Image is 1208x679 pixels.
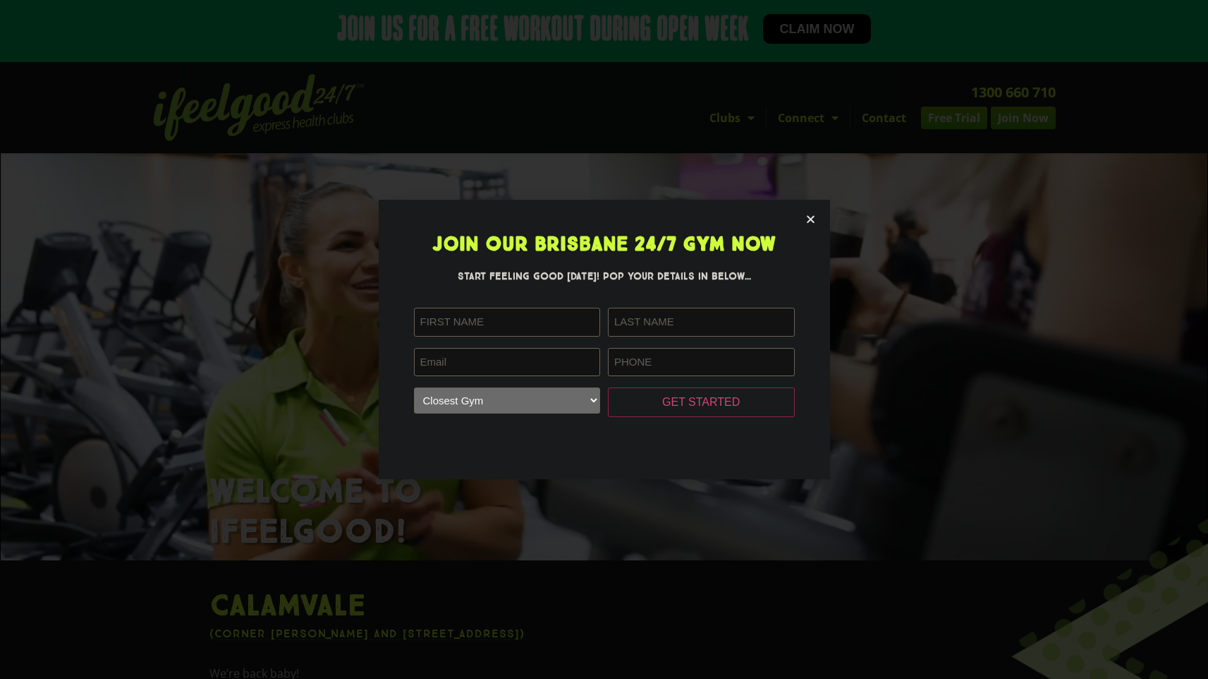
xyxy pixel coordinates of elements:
h3: Start feeling good [DATE]! Pop your details in below... [414,269,795,284]
input: LAST NAME [608,308,795,337]
input: GET STARTED [608,387,795,417]
input: Email [414,348,601,377]
a: Close [805,214,816,224]
h1: Join Our Brisbane 24/7 Gym Now [414,235,795,255]
input: FIRST NAME [414,308,601,337]
input: PHONE [608,348,795,377]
